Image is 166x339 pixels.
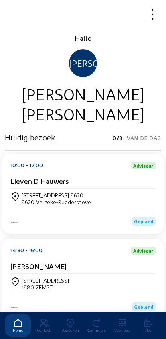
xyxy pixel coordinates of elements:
[10,162,43,169] div: 10:00 - 12:00
[5,33,161,43] div: Hallo
[83,328,109,333] div: Reminders
[10,307,18,309] img: Iso Protect
[10,247,43,255] div: 14:30 - 16:00
[109,314,135,337] a: Voorraad
[135,328,161,333] div: Taken
[22,284,69,291] div: 1980 ZEMST
[109,328,135,333] div: Voorraad
[57,314,83,337] a: Bezoeken
[134,219,153,224] span: Gepland
[5,104,161,124] div: [PERSON_NAME]
[22,199,91,205] div: 9620 Velzeke-Ruddershove
[10,262,67,270] cam-card-title: [PERSON_NAME]
[133,163,153,168] span: Adviseur
[31,314,57,337] a: Contact
[22,192,91,199] div: [STREET_ADDRESS] 9620
[113,132,123,144] span: 0/3
[57,328,83,333] div: Bezoeken
[127,132,161,144] span: Van de dag
[10,177,69,185] cam-card-title: Lieven D Hauwers
[22,277,69,284] div: [STREET_ADDRESS]
[69,49,97,77] div: [PERSON_NAME]
[5,314,31,337] a: Home
[10,221,18,223] img: Energy Protect Ramen & Deuren
[133,248,153,253] span: Adviseur
[5,328,31,333] div: Home
[5,84,161,104] div: [PERSON_NAME]
[134,304,153,309] span: Gepland
[83,314,109,337] a: Reminders
[135,314,161,337] a: Taken
[5,132,55,142] h3: Huidig bezoek
[31,328,57,333] div: Contact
